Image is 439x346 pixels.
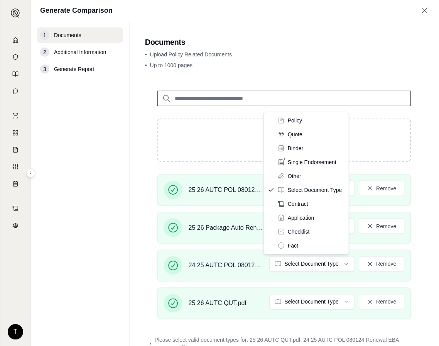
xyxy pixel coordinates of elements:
[288,228,310,236] span: Checklist
[288,200,308,208] span: Contract
[288,117,302,124] span: Policy
[288,131,302,138] span: Quote
[288,172,301,180] span: Other
[288,158,336,166] span: Single Endorsement
[288,242,298,249] span: Fact
[288,186,342,194] span: Select Document Type
[288,144,303,152] span: Binder
[288,214,314,222] span: Application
